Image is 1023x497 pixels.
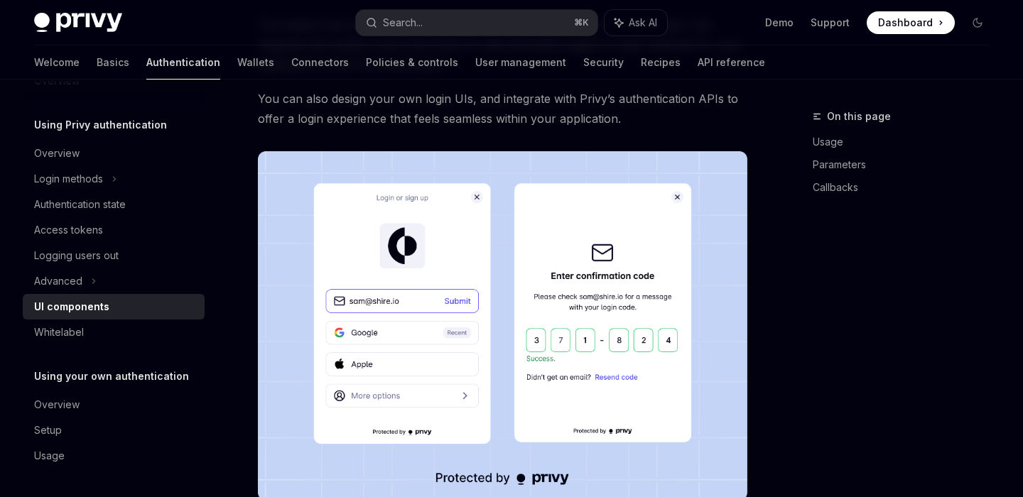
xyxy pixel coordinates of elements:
[366,45,458,80] a: Policies & controls
[34,298,109,315] div: UI components
[34,273,82,290] div: Advanced
[23,443,205,469] a: Usage
[34,222,103,239] div: Access tokens
[34,145,80,162] div: Overview
[23,217,205,243] a: Access tokens
[813,153,1000,176] a: Parameters
[237,45,274,80] a: Wallets
[34,45,80,80] a: Welcome
[641,45,681,80] a: Recipes
[34,196,126,213] div: Authentication state
[258,89,747,129] span: You can also design your own login UIs, and integrate with Privy’s authentication APIs to offer a...
[966,11,989,34] button: Toggle dark mode
[605,10,667,35] button: Ask AI
[23,141,205,166] a: Overview
[291,45,349,80] a: Connectors
[827,108,891,125] span: On this page
[698,45,765,80] a: API reference
[475,45,566,80] a: User management
[813,176,1000,199] a: Callbacks
[813,131,1000,153] a: Usage
[34,13,122,33] img: dark logo
[867,11,955,34] a: Dashboard
[629,16,657,30] span: Ask AI
[811,16,850,30] a: Support
[34,324,84,341] div: Whitelabel
[23,392,205,417] a: Overview
[34,396,80,413] div: Overview
[383,14,423,31] div: Search...
[583,45,624,80] a: Security
[878,16,933,30] span: Dashboard
[23,243,205,268] a: Logging users out
[23,319,205,345] a: Whitelabel
[23,192,205,217] a: Authentication state
[574,17,589,28] span: ⌘ K
[34,116,167,133] h5: Using Privy authentication
[23,417,205,443] a: Setup
[765,16,794,30] a: Demo
[97,45,129,80] a: Basics
[23,294,205,319] a: UI components
[146,45,220,80] a: Authentication
[356,10,597,35] button: Search...⌘K
[34,447,65,464] div: Usage
[34,422,62,439] div: Setup
[34,170,103,187] div: Login methods
[34,368,189,385] h5: Using your own authentication
[34,247,119,264] div: Logging users out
